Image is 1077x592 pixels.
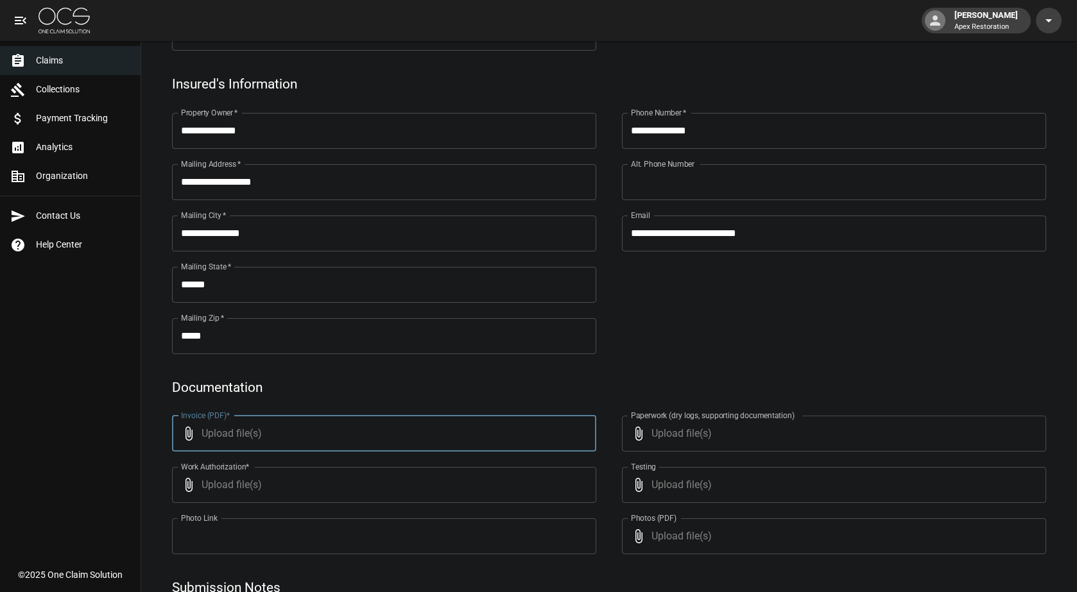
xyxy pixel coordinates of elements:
[36,112,130,125] span: Payment Tracking
[36,54,130,67] span: Claims
[181,261,231,272] label: Mailing State
[181,461,250,472] label: Work Authorization*
[18,568,123,581] div: © 2025 One Claim Solution
[181,312,225,323] label: Mailing Zip
[631,210,650,221] label: Email
[651,416,1012,452] span: Upload file(s)
[181,210,227,221] label: Mailing City
[181,512,218,523] label: Photo Link
[631,410,795,421] label: Paperwork (dry logs, supporting documentation)
[36,83,130,96] span: Collections
[8,8,33,33] button: open drawer
[39,8,90,33] img: ocs-logo-white-transparent.png
[181,410,230,421] label: Invoice (PDF)*
[651,467,1012,503] span: Upload file(s)
[631,461,656,472] label: Testing
[36,140,130,154] span: Analytics
[631,512,676,523] label: Photos (PDF)
[202,416,562,452] span: Upload file(s)
[181,107,238,118] label: Property Owner
[36,209,130,223] span: Contact Us
[949,9,1023,32] div: [PERSON_NAME]
[36,238,130,251] span: Help Center
[202,467,562,503] span: Upload file(s)
[954,22,1018,33] p: Apex Restoration
[651,518,1012,554] span: Upload file(s)
[181,158,241,169] label: Mailing Address
[631,107,686,118] label: Phone Number
[36,169,130,183] span: Organization
[631,158,694,169] label: Alt. Phone Number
